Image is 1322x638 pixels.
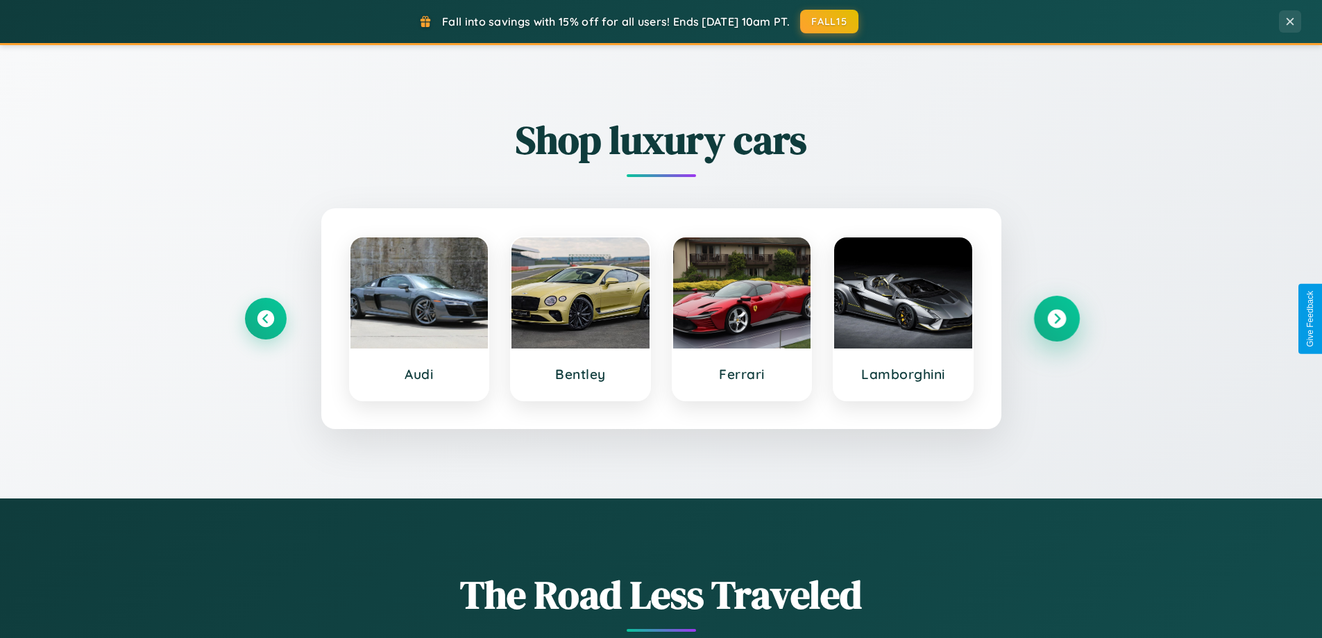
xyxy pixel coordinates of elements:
[1305,291,1315,347] div: Give Feedback
[245,113,1078,167] h2: Shop luxury cars
[364,366,475,383] h3: Audi
[525,366,636,383] h3: Bentley
[848,366,958,383] h3: Lamborghini
[800,10,858,33] button: FALL15
[687,366,797,383] h3: Ferrari
[442,15,790,28] span: Fall into savings with 15% off for all users! Ends [DATE] 10am PT.
[245,568,1078,621] h1: The Road Less Traveled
